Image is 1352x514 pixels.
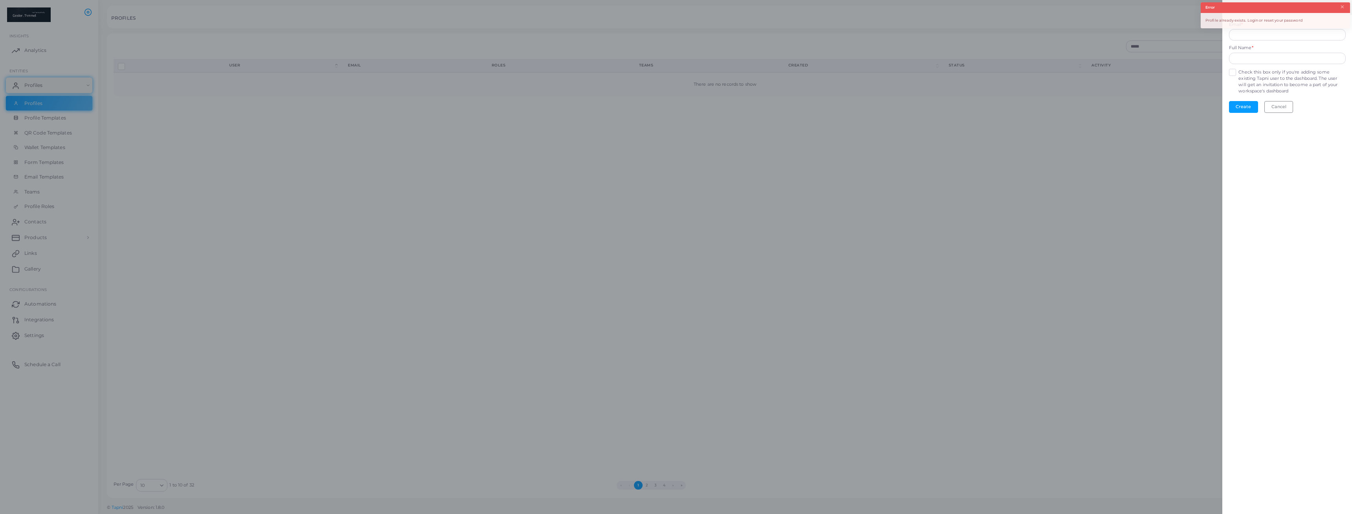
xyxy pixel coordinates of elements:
[1264,101,1293,113] button: Cancel
[1340,3,1345,11] button: Close
[1238,69,1345,94] label: Check this box only if you're adding some existing Tapni user to the dashboard. The user will get...
[1205,5,1215,10] strong: Error
[1229,45,1253,51] label: Full Name
[1201,13,1350,28] div: Profile already exists. Login or reset your password
[1229,101,1258,113] button: Create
